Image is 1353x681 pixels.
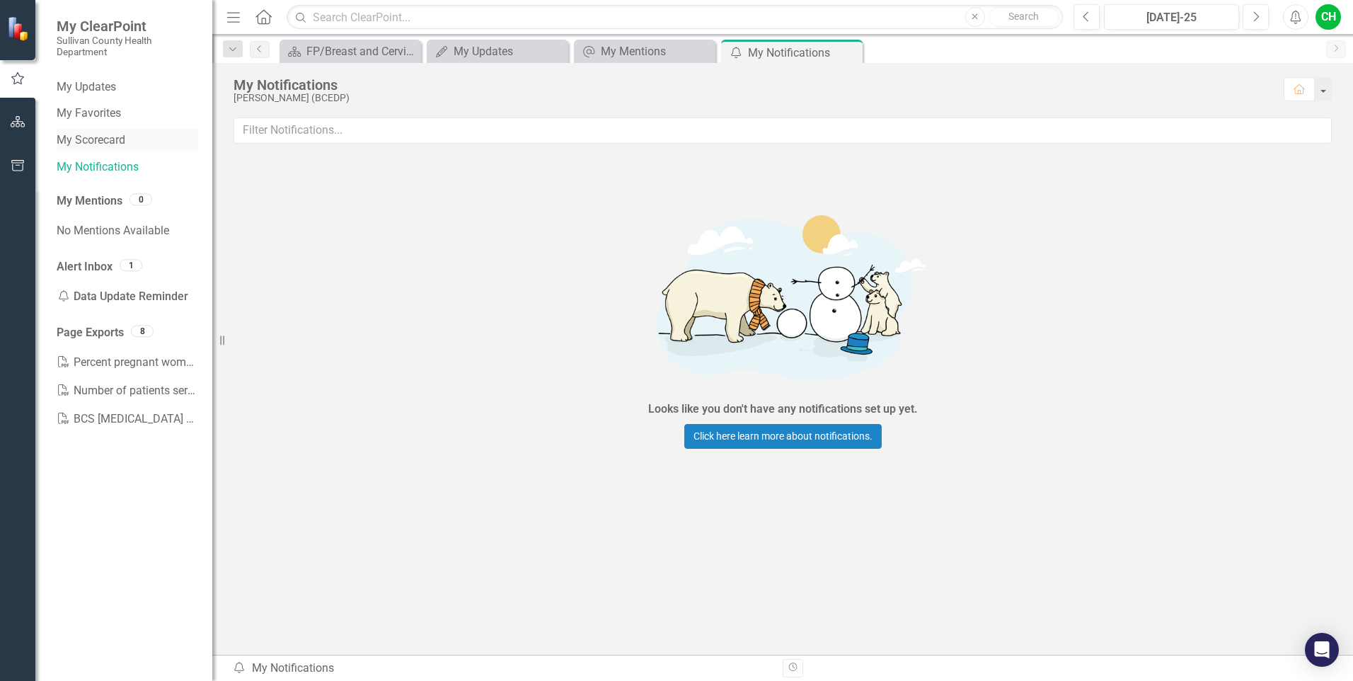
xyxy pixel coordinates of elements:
[306,42,418,60] div: FP/Breast and Cervical Welcome Page
[430,42,565,60] a: My Updates
[57,377,198,405] a: Number of patients served in FP clinic
[57,132,198,149] a: My Scorecard
[287,5,1063,30] input: Search ClearPoint...
[577,42,712,60] a: My Mentions
[57,217,198,245] div: No Mentions Available
[57,159,198,176] a: My Notifications
[129,194,152,206] div: 0
[57,193,122,210] a: My Mentions
[989,7,1059,27] button: Search
[283,42,418,60] a: FP/Breast and Cervical Welcome Page
[234,118,1332,144] input: Filter Notifications...
[57,18,198,35] span: My ClearPoint
[570,195,995,398] img: Getting started
[57,325,124,341] a: Page Exports
[1008,11,1039,22] span: Search
[1315,4,1341,30] button: CH
[57,79,198,96] a: My Updates
[684,424,882,449] a: Click here learn more about notifications.
[57,259,113,275] a: Alert Inbox
[57,348,198,377] a: Percent pregnant women test for RPR ([MEDICAL_DATA])
[120,259,142,271] div: 1
[648,401,918,418] div: Looks like you don't have any notifications set up yet.
[1109,9,1234,26] div: [DATE]-25
[748,44,859,62] div: My Notifications
[57,405,198,433] a: BCS [MEDICAL_DATA] Screenings
[7,16,32,40] img: ClearPoint Strategy
[234,77,1269,93] div: My Notifications
[131,325,154,337] div: 8
[1305,633,1339,667] div: Open Intercom Messenger
[1104,4,1239,30] button: [DATE]-25
[454,42,565,60] div: My Updates
[601,42,712,60] div: My Mentions
[57,35,198,58] small: Sullivan County Health Department
[232,660,772,677] div: My Notifications
[234,93,1269,103] div: [PERSON_NAME] (BCEDP)
[57,282,198,311] div: Data Update Reminder
[57,105,198,122] a: My Favorites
